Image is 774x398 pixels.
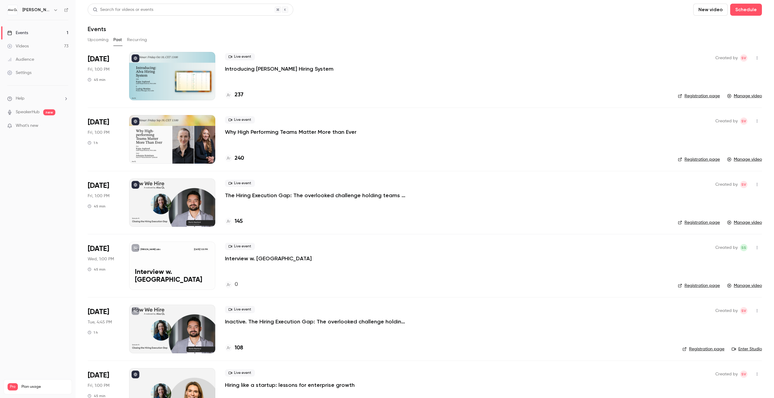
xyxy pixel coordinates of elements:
[225,180,255,187] span: Live event
[225,91,243,99] a: 237
[225,65,333,72] a: Introducing [PERSON_NAME] Hiring System
[88,66,109,72] span: Fri, 1:00 PM
[88,178,119,227] div: Jun 13 Fri, 1:00 PM (Europe/Stockholm)
[88,371,109,380] span: [DATE]
[88,383,109,389] span: Fri, 1:00 PM
[225,116,255,124] span: Live event
[225,344,243,352] a: 108
[235,217,243,226] h4: 145
[8,5,17,15] img: Alva Labs
[225,255,312,262] a: Interview w. [GEOGRAPHIC_DATA]
[730,4,762,16] button: Schedule
[678,220,720,226] a: Registration page
[88,330,98,335] div: 1 h
[225,318,406,325] a: Inactive. The Hiring Execution Gap: The overlooked challenge holding teams back
[235,91,243,99] h4: 237
[88,244,109,254] span: [DATE]
[135,268,210,284] p: Interview w. [GEOGRAPHIC_DATA]
[16,123,38,129] span: What's new
[88,305,119,353] div: May 13 Tue, 4:45 PM (Europe/Stockholm)
[88,117,109,127] span: [DATE]
[88,319,112,325] span: Tue, 4:45 PM
[235,281,238,289] h4: 0
[727,93,762,99] a: Manage video
[88,181,109,191] span: [DATE]
[741,244,746,251] span: SS
[88,52,119,100] div: Oct 10 Fri, 1:00 PM (Europe/Stockholm)
[741,181,746,188] span: SV
[88,35,109,45] button: Upcoming
[740,181,747,188] span: Sara Vinell
[693,4,728,16] button: New video
[43,109,55,115] span: new
[727,156,762,162] a: Manage video
[88,242,119,290] div: May 14 Wed, 1:00 PM (Europe/Stockholm)
[225,128,356,136] p: Why High Performing Teams Matter More than Ever
[678,283,720,289] a: Registration page
[715,54,738,62] span: Created by
[715,307,738,314] span: Created by
[235,344,243,352] h4: 108
[727,220,762,226] a: Manage video
[88,115,119,163] div: Sep 19 Fri, 1:00 PM (Europe/Stockholm)
[741,371,746,378] span: SV
[225,281,238,289] a: 0
[732,346,762,352] a: Enter Studio
[741,307,746,314] span: SV
[715,244,738,251] span: Created by
[225,243,255,250] span: Live event
[22,7,51,13] h6: [PERSON_NAME] Labs
[740,117,747,125] span: Sara Vinell
[7,56,34,63] div: Audience
[7,95,68,102] li: help-dropdown-opener
[127,35,147,45] button: Recurring
[715,181,738,188] span: Created by
[678,156,720,162] a: Registration page
[7,43,29,49] div: Videos
[740,307,747,314] span: Sara Vinell
[225,217,243,226] a: 145
[88,54,109,64] span: [DATE]
[678,93,720,99] a: Registration page
[715,117,738,125] span: Created by
[16,109,40,115] a: SpeakerHub
[740,244,747,251] span: Sophie Steele
[88,204,106,209] div: 45 min
[225,381,355,389] a: Hiring like a startup: lessons for enterprise growth
[88,256,114,262] span: Wed, 1:00 PM
[113,35,122,45] button: Past
[225,192,406,199] a: The Hiring Execution Gap: The overlooked challenge holding teams back
[741,54,746,62] span: SV
[88,25,106,33] h1: Events
[682,346,724,352] a: Registration page
[8,383,18,390] span: Pro
[225,53,255,60] span: Live event
[225,306,255,313] span: Live event
[16,95,24,102] span: Help
[88,267,106,272] div: 45 min
[88,140,98,145] div: 1 h
[715,371,738,378] span: Created by
[740,54,747,62] span: Sara Vinell
[740,371,747,378] span: Sara Vinell
[88,193,109,199] span: Fri, 1:00 PM
[88,77,106,82] div: 45 min
[192,247,209,252] span: [DATE] 1:00 PM
[129,242,215,290] a: Interview w. Scania[PERSON_NAME] Labs[DATE] 1:00 PMInterview w. [GEOGRAPHIC_DATA]
[7,70,31,76] div: Settings
[93,7,153,13] div: Search for videos or events
[88,130,109,136] span: Fri, 1:00 PM
[225,369,255,377] span: Live event
[225,154,244,162] a: 240
[235,154,244,162] h4: 240
[727,283,762,289] a: Manage video
[21,384,68,389] span: Plan usage
[7,30,28,36] div: Events
[741,117,746,125] span: SV
[141,248,161,251] p: [PERSON_NAME] Labs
